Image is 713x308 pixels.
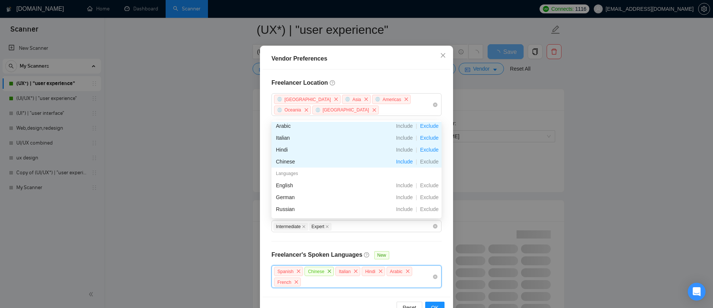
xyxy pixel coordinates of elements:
span: Include [393,206,416,212]
span: close [377,267,385,275]
span: | [416,147,417,153]
span: close [352,267,360,275]
span: close [440,52,446,58]
span: close [302,106,310,114]
button: Close [433,46,453,66]
span: global [375,97,380,101]
span: global [316,108,320,112]
span: close-circle [433,103,437,107]
span: Chinese [308,269,324,274]
span: Exclude [417,147,442,153]
span: close [362,95,370,103]
h4: Freelancer Location [271,78,442,87]
span: Asia [352,97,361,102]
div: Hindi [276,146,359,154]
span: Oceania [284,107,301,113]
span: Exclude [417,194,442,200]
span: global [277,97,282,101]
span: Exclude [417,159,442,165]
span: Include [393,182,416,188]
h4: Freelancer's Spoken Languages [271,250,362,259]
span: | [416,206,417,212]
span: close [370,106,378,114]
div: Arabic [276,122,359,130]
span: Expert [309,223,332,231]
span: | [416,194,417,200]
span: [GEOGRAPHIC_DATA] [323,107,369,113]
span: close [294,267,303,275]
span: | [416,135,417,141]
span: Include [393,147,416,153]
span: close [325,225,329,228]
span: Include [393,159,416,165]
span: [GEOGRAPHIC_DATA] [284,97,331,102]
div: Open Intercom Messenger [688,283,706,301]
span: Include [393,194,416,200]
span: Exclude [417,206,442,212]
span: Include [393,123,416,129]
span: close [292,278,300,286]
span: Spanish [277,269,293,274]
span: | [416,159,417,165]
span: Arabic [390,269,403,274]
span: close [404,267,412,275]
span: Italian [339,269,351,274]
div: English [276,181,359,189]
div: Chinese [276,158,359,166]
span: Intermediate [273,223,308,231]
span: close-circle [433,224,437,228]
span: | [416,182,417,188]
span: close [332,95,340,103]
span: question-circle [330,80,336,86]
span: | [416,123,417,129]
span: French [277,279,291,285]
span: Exclude [417,135,442,141]
div: Vendor Preferences [271,54,442,63]
span: close [325,267,333,275]
div: Languages [271,168,442,179]
span: question-circle [364,252,370,258]
span: close [302,225,306,228]
span: Include [393,135,416,141]
span: close-circle [433,275,437,279]
span: New [374,251,389,259]
span: Exclude [417,123,442,129]
span: Americas [382,97,401,102]
span: global [277,108,282,112]
div: Italian [276,134,359,142]
span: close [402,95,410,103]
span: Exclude [417,182,442,188]
div: German [276,193,359,201]
span: global [345,97,350,101]
span: Hindi [365,269,375,274]
div: Russian [276,205,359,213]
